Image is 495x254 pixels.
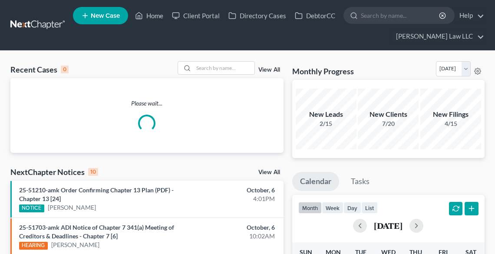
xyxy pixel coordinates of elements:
[292,172,339,191] a: Calendar
[10,64,69,75] div: Recent Cases
[91,13,120,19] span: New Case
[420,109,481,119] div: New Filings
[361,7,440,23] input: Search by name...
[48,203,96,212] a: [PERSON_NAME]
[358,119,419,128] div: 7/20
[292,66,354,76] h3: Monthly Progress
[361,202,378,214] button: list
[343,172,377,191] a: Tasks
[258,169,280,175] a: View All
[195,186,275,195] div: October, 6
[131,8,168,23] a: Home
[195,232,275,241] div: 10:02AM
[19,205,44,212] div: NOTICE
[322,202,343,214] button: week
[61,66,69,73] div: 0
[374,221,403,230] h2: [DATE]
[19,242,48,250] div: HEARING
[10,99,284,108] p: Please wait...
[392,29,484,44] a: [PERSON_NAME] Law LLC
[168,8,224,23] a: Client Portal
[10,167,98,177] div: NextChapter Notices
[88,168,98,176] div: 10
[258,67,280,73] a: View All
[51,241,99,249] a: [PERSON_NAME]
[298,202,322,214] button: month
[195,223,275,232] div: October, 6
[19,186,174,202] a: 25-51210-amk Order Confirming Chapter 13 Plan (PDF) - Chapter 13 [24]
[420,119,481,128] div: 4/15
[296,109,356,119] div: New Leads
[455,8,484,23] a: Help
[194,62,254,74] input: Search by name...
[296,119,356,128] div: 2/15
[19,224,174,240] a: 25-51703-amk ADI Notice of Chapter 7 341(a) Meeting of Creditors & Deadlines - Chapter 7 [6]
[358,109,419,119] div: New Clients
[290,8,340,23] a: DebtorCC
[195,195,275,203] div: 4:01PM
[343,202,361,214] button: day
[224,8,290,23] a: Directory Cases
